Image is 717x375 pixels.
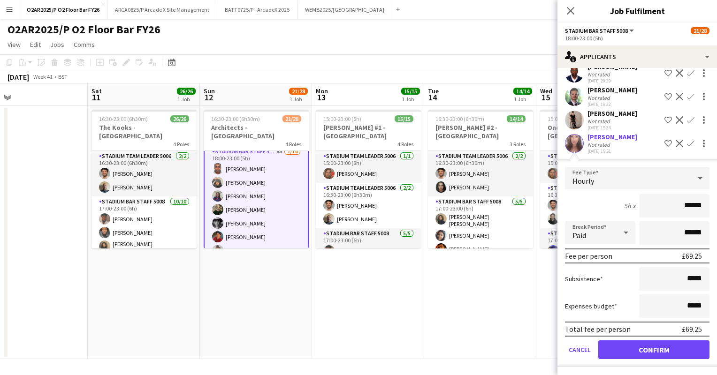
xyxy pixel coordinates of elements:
a: Comms [70,38,99,51]
div: 18:00-23:00 (5h) [565,35,709,42]
app-job-card: 16:30-23:00 (6h30m)14/14[PERSON_NAME] #2 - [GEOGRAPHIC_DATA]3 RolesStadium Team Leader 50062/216:... [428,110,533,248]
span: 4 Roles [173,141,189,148]
app-card-role: Stadium Team Leader 50061/115:00-23:00 (8h)[PERSON_NAME] [316,151,421,183]
span: 26/26 [177,88,196,95]
span: Sat [92,87,102,95]
div: [DATE] 16:32 [587,101,637,107]
div: Not rated [587,118,612,125]
span: 15/15 [401,88,420,95]
span: 21/28 [282,115,301,122]
h1: O2AR2025/P O2 Floor Bar FY26 [8,22,160,37]
app-card-role: Stadium Team Leader 50062/216:30-23:00 (6h30m)[PERSON_NAME][PERSON_NAME] [428,151,533,196]
app-job-card: 15:00-23:00 (8h)15/15One OK Rock - [GEOGRAPHIC_DATA]4 RolesStadium Team Leader 50061/115:00-23:00... [540,110,645,248]
div: Applicants [557,45,717,68]
span: 14/14 [513,88,532,95]
h3: One OK Rock - [GEOGRAPHIC_DATA] [540,123,645,140]
div: Total fee per person [565,324,631,334]
div: [PERSON_NAME] [587,109,637,118]
span: 3 Roles [510,141,526,148]
span: 15 [539,92,552,103]
h3: [PERSON_NAME] #2 - [GEOGRAPHIC_DATA] [428,123,533,140]
div: BST [58,73,68,80]
span: View [8,40,21,49]
button: Confirm [598,340,709,359]
div: [DATE] 15:34 [587,125,637,131]
span: Hourly [572,176,594,186]
div: 1 Job [514,96,532,103]
a: View [4,38,24,51]
span: Paid [572,231,586,240]
button: O2AR2025/P O2 Floor Bar FY26 [19,0,107,19]
div: 5h x [624,202,635,210]
div: [PERSON_NAME] [587,133,637,141]
span: 21/28 [289,88,308,95]
app-job-card: 16:30-23:00 (6h30m)21/28Architects - [GEOGRAPHIC_DATA]4 Roles17:00-23:00 (6h)[PERSON_NAME][PERSON... [204,110,309,248]
app-card-role: Stadium Bar Staff 50085/517:00-23:00 (6h)[PERSON_NAME] [PERSON_NAME][PERSON_NAME][PERSON_NAME] [428,196,533,285]
span: Tue [428,87,439,95]
a: Jobs [46,38,68,51]
h3: Job Fulfilment [557,5,717,17]
span: 21/28 [691,27,709,34]
span: Mon [316,87,328,95]
button: WEMB2025/[GEOGRAPHIC_DATA] [297,0,392,19]
span: 12 [202,92,215,103]
span: Sun [204,87,215,95]
app-card-role: Stadium Team Leader 50062/216:30-23:00 (6h30m)[PERSON_NAME][PERSON_NAME] [540,183,645,228]
div: Fee per person [565,251,612,261]
div: 1 Job [177,96,195,103]
div: [PERSON_NAME] [587,86,637,94]
h3: The Kooks - [GEOGRAPHIC_DATA] [92,123,197,140]
span: 13 [314,92,328,103]
app-card-role: Stadium Team Leader 50062/216:30-23:00 (6h30m)[PERSON_NAME][PERSON_NAME] [92,151,197,196]
button: ARCA0825/P Arcade X Site Management [107,0,217,19]
span: 26/26 [170,115,189,122]
span: Week 41 [31,73,54,80]
div: Not rated [587,141,612,148]
div: £69.25 [682,324,702,334]
span: 15/15 [395,115,413,122]
button: Cancel [565,340,595,359]
app-card-role: Stadium Bar Staff 50085/517:00-23:00 (6h)[PERSON_NAME] [316,228,421,315]
app-job-card: 15:00-23:00 (8h)15/15[PERSON_NAME] #1 - [GEOGRAPHIC_DATA]4 RolesStadium Team Leader 50061/115:00-... [316,110,421,248]
app-card-role: Stadium Bar Staff 500810/1017:00-23:00 (6h)[PERSON_NAME][PERSON_NAME][PERSON_NAME] [PERSON_NAME] [92,196,197,353]
div: [DATE] [8,72,29,82]
span: 11 [90,92,102,103]
span: Wed [540,87,552,95]
span: 4 Roles [397,141,413,148]
div: Not rated [587,94,612,101]
label: Expenses budget [565,302,617,310]
div: Not rated [587,71,612,78]
span: 14/14 [507,115,526,122]
div: £69.25 [682,251,702,261]
app-job-card: 16:30-23:00 (6h30m)26/26The Kooks - [GEOGRAPHIC_DATA]4 RolesStadium Team Leader 50062/216:30-23:0... [92,110,197,248]
app-card-role: Stadium Team Leader 50061/115:00-23:00 (8h)[PERSON_NAME] [540,151,645,183]
label: Subsistence [565,275,603,283]
span: Edit [30,40,41,49]
div: [DATE] 15:51 [587,148,637,154]
app-card-role: Stadium Team Leader 50062/216:30-23:00 (6h30m)[PERSON_NAME][PERSON_NAME] [316,183,421,228]
span: 15:00-23:00 (8h) [548,115,586,122]
span: 16:30-23:00 (6h30m) [211,115,260,122]
h3: Architects - [GEOGRAPHIC_DATA] [204,123,309,140]
a: Edit [26,38,45,51]
span: Stadium Bar Staff 5008 [565,27,628,34]
button: Stadium Bar Staff 5008 [565,27,635,34]
h3: [PERSON_NAME] #1 - [GEOGRAPHIC_DATA] [316,123,421,140]
span: Comms [74,40,95,49]
span: 16:30-23:00 (6h30m) [435,115,484,122]
button: BATT0725/P - ArcadeX 2025 [217,0,297,19]
div: 1 Job [402,96,420,103]
app-card-role: Stadium Bar Staff 50085/517:00-23:00 (6h)[PERSON_NAME] [540,228,645,317]
span: 4 Roles [285,141,301,148]
span: Jobs [50,40,64,49]
div: [DATE] 20:39 [587,78,637,84]
span: 15:00-23:00 (8h) [323,115,361,122]
span: 16:30-23:00 (6h30m) [99,115,148,122]
div: 1 Job [290,96,307,103]
span: 14 [427,92,439,103]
